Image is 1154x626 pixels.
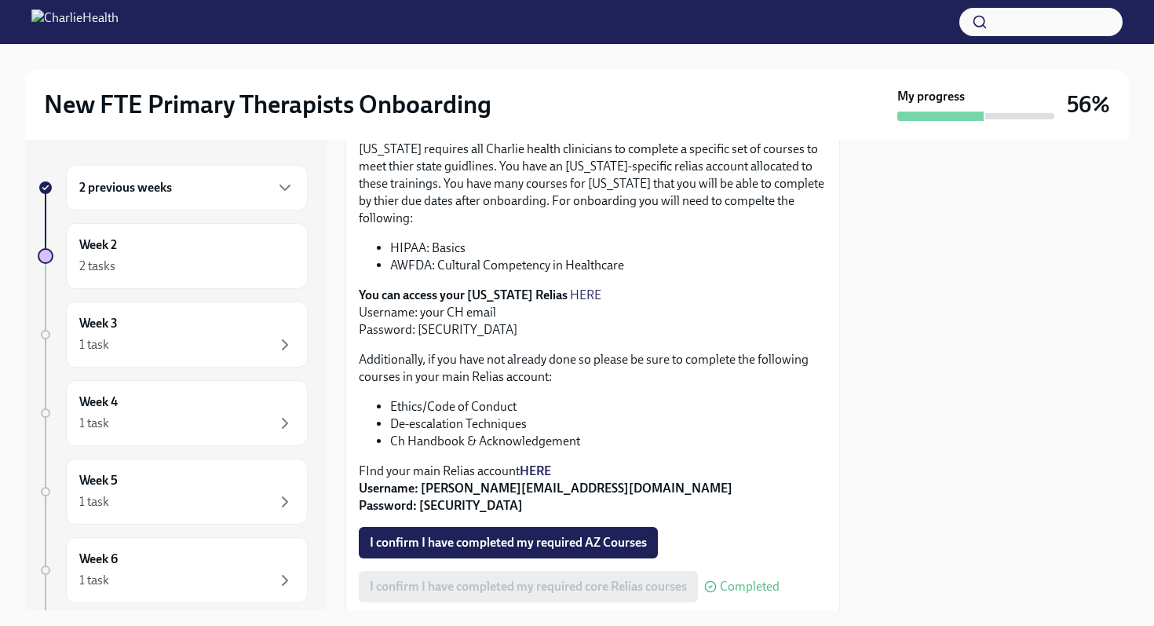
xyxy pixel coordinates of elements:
[359,463,827,514] p: FInd your main Relias account
[1067,90,1110,119] h3: 56%
[31,9,119,35] img: CharlieHealth
[359,287,568,302] strong: You can access your [US_STATE] Relias
[44,89,491,120] h2: New FTE Primary Therapists Onboarding
[520,463,551,478] a: HERE
[570,287,601,302] a: HERE
[897,88,965,105] strong: My progress
[79,394,118,411] h6: Week 4
[79,551,118,568] h6: Week 6
[38,537,308,603] a: Week 61 task
[390,398,827,416] li: Ethics/Code of Conduct
[390,257,827,274] li: AWFDA: Cultural Competency in Healthcare
[370,535,647,551] span: I confirm I have completed my required AZ Courses
[79,336,109,353] div: 1 task
[359,527,658,558] button: I confirm I have completed my required AZ Courses
[38,459,308,525] a: Week 51 task
[38,223,308,289] a: Week 22 tasks
[38,380,308,446] a: Week 41 task
[79,258,115,275] div: 2 tasks
[38,302,308,368] a: Week 31 task
[359,287,827,339] p: Username: your CH email Password: [SECURITY_DATA]
[79,315,118,332] h6: Week 3
[359,481,732,513] strong: Username: [PERSON_NAME][EMAIL_ADDRESS][DOMAIN_NAME] Password: [SECURITY_DATA]
[720,580,780,593] span: Completed
[66,165,308,210] div: 2 previous weeks
[79,493,109,511] div: 1 task
[390,433,827,450] li: Ch Handbook & Acknowledgement
[359,351,827,386] p: Additionally, if you have not already done so please be sure to complete the following courses in...
[390,240,827,257] li: HIPAA: Basics
[79,179,172,196] h6: 2 previous weeks
[79,572,109,589] div: 1 task
[359,123,827,227] p: [US_STATE] requires all Charlie health clinicians to complete a specific set of courses to meet t...
[390,416,827,433] li: De-escalation Techniques
[79,472,118,489] h6: Week 5
[79,236,117,254] h6: Week 2
[79,415,109,432] div: 1 task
